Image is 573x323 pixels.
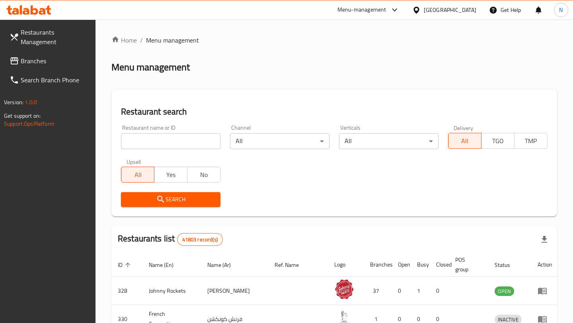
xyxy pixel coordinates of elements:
a: Branches [3,51,95,70]
label: Upsell [127,159,141,164]
span: Search Branch Phone [21,75,89,85]
h2: Restaurant search [121,106,548,118]
button: Yes [154,167,187,183]
a: Home [111,35,137,45]
span: All [452,135,478,147]
button: TGO [481,133,515,149]
div: All [230,133,329,149]
img: Johnny Rockets [334,279,354,299]
div: Menu [538,286,552,296]
h2: Menu management [111,61,190,74]
th: Closed [430,253,449,277]
td: 37 [364,277,392,305]
button: All [448,133,481,149]
span: No [191,169,217,181]
span: 1.0.0 [25,97,37,107]
div: Menu-management [337,5,386,15]
th: Busy [411,253,430,277]
h2: Restaurants list [118,233,223,246]
button: Search [121,192,220,207]
td: [PERSON_NAME] [201,277,268,305]
nav: breadcrumb [111,35,557,45]
span: Restaurants Management [21,27,89,47]
button: TMP [514,133,548,149]
span: Version: [4,97,23,107]
input: Search for restaurant name or ID.. [121,133,220,149]
a: Support.OpsPlatform [4,119,55,129]
td: 1 [411,277,430,305]
div: Export file [535,230,554,249]
th: Open [392,253,411,277]
span: Menu management [146,35,199,45]
span: 41803 record(s) [177,236,222,243]
span: POS group [455,255,479,274]
label: Delivery [454,125,474,130]
th: Branches [364,253,392,277]
a: Restaurants Management [3,23,95,51]
div: All [339,133,439,149]
td: 328 [111,277,142,305]
button: No [187,167,220,183]
th: Logo [328,253,364,277]
a: Search Branch Phone [3,70,95,90]
span: Get support on: [4,111,41,121]
span: Name (Ar) [207,260,241,270]
span: Branches [21,56,89,66]
li: / [140,35,143,45]
div: [GEOGRAPHIC_DATA] [424,6,476,14]
span: N [559,6,563,14]
span: TMP [518,135,544,147]
span: Search [127,195,214,204]
td: 0 [430,277,449,305]
span: TGO [485,135,511,147]
th: Action [531,253,559,277]
span: OPEN [495,287,514,296]
div: Total records count [177,233,223,246]
span: Yes [158,169,184,181]
button: All [121,167,154,183]
td: Johnny Rockets [142,277,201,305]
td: 0 [392,277,411,305]
span: Status [495,260,520,270]
span: All [125,169,151,181]
span: Ref. Name [275,260,309,270]
span: Name (En) [149,260,184,270]
span: ID [118,260,133,270]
